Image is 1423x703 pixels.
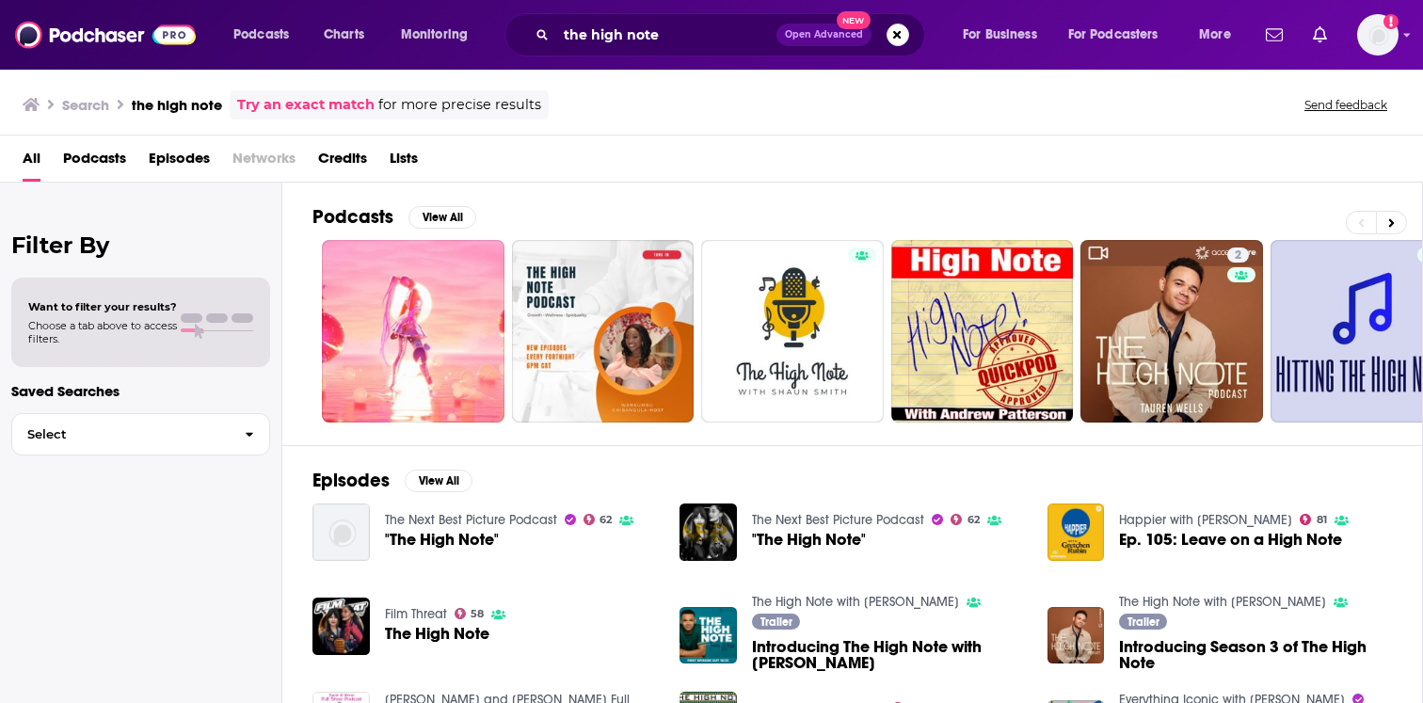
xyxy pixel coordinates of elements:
a: 58 [455,608,485,619]
button: Send feedback [1299,97,1393,113]
a: The Next Best Picture Podcast [385,512,557,528]
button: View All [408,206,476,229]
button: open menu [388,20,492,50]
a: 2 [1227,248,1249,263]
h3: the high note [132,96,222,114]
a: Show notifications dropdown [1305,19,1335,51]
h2: Filter By [11,232,270,259]
span: 62 [967,516,980,524]
a: Try an exact match [237,94,375,116]
span: For Business [963,22,1037,48]
a: 2 [1080,240,1263,423]
a: PodcastsView All [312,205,476,229]
span: More [1199,22,1231,48]
img: User Profile [1357,14,1399,56]
span: For Podcasters [1068,22,1159,48]
a: Credits [318,143,367,182]
input: Search podcasts, credits, & more... [556,20,776,50]
a: The High Note with Tauren Wells [752,594,959,610]
a: Show notifications dropdown [1258,19,1290,51]
a: All [23,143,40,182]
span: Open Advanced [785,30,863,40]
a: The Next Best Picture Podcast [752,512,924,528]
button: View All [405,470,472,492]
a: Lists [390,143,418,182]
span: New [837,11,871,29]
span: Choose a tab above to access filters. [28,319,177,345]
a: The High Note with Tauren Wells [1119,594,1326,610]
a: Introducing Season 3 of The High Note [1119,639,1392,671]
a: Happier with Gretchen Rubin [1119,512,1292,528]
img: The High Note [312,598,370,655]
h3: Search [62,96,109,114]
a: The High Note [385,626,489,642]
span: Monitoring [401,22,468,48]
span: 58 [471,610,484,618]
a: Film Threat [385,606,447,622]
p: Saved Searches [11,382,270,400]
button: open menu [220,20,313,50]
img: Podchaser - Follow, Share and Rate Podcasts [15,17,196,53]
span: for more precise results [378,94,541,116]
h2: Podcasts [312,205,393,229]
img: "The High Note" [312,503,370,561]
span: Want to filter your results? [28,300,177,313]
a: 62 [584,514,613,525]
span: 62 [600,516,612,524]
button: open menu [950,20,1061,50]
div: Search podcasts, credits, & more... [522,13,943,56]
a: Ep. 105: Leave on a High Note [1119,532,1342,548]
a: 81 [1300,514,1327,525]
button: open menu [1056,20,1186,50]
svg: Email not verified [1383,14,1399,29]
a: "The High Note" [752,532,866,548]
span: 2 [1235,247,1241,265]
span: Podcasts [233,22,289,48]
h2: Episodes [312,469,390,492]
span: Networks [232,143,296,182]
span: Trailer [1127,616,1159,628]
img: "The High Note" [680,503,737,561]
a: "The High Note" [385,532,499,548]
a: EpisodesView All [312,469,472,492]
a: Podcasts [63,143,126,182]
button: open menu [1186,20,1255,50]
button: Show profile menu [1357,14,1399,56]
a: Introducing The High Note with Tauren Wells [752,639,1025,671]
span: Logged in as EllaRoseMurphy [1357,14,1399,56]
span: Select [12,428,230,440]
span: Introducing The High Note with [PERSON_NAME] [752,639,1025,671]
span: Charts [324,22,364,48]
img: Ep. 105: Leave on a High Note [1047,503,1105,561]
a: Episodes [149,143,210,182]
span: 81 [1317,516,1327,524]
button: Open AdvancedNew [776,24,871,46]
img: Introducing The High Note with Tauren Wells [680,607,737,664]
a: Charts [312,20,376,50]
a: 62 [951,514,980,525]
button: Select [11,413,270,455]
span: Trailer [760,616,792,628]
img: Introducing Season 3 of The High Note [1047,607,1105,664]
